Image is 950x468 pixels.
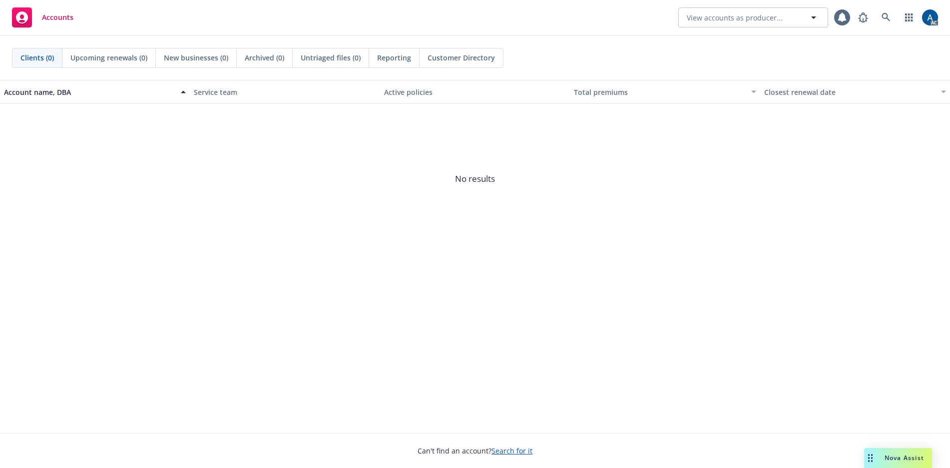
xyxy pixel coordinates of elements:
[380,80,570,104] button: Active policies
[70,52,147,63] span: Upcoming renewals (0)
[4,87,175,97] div: Account name, DBA
[876,7,896,27] a: Search
[491,446,532,456] a: Search for it
[853,7,873,27] a: Report a Bug
[678,7,828,27] button: View accounts as producer...
[885,454,924,462] span: Nova Assist
[428,52,495,63] span: Customer Directory
[574,87,745,97] div: Total premiums
[864,448,877,468] div: Drag to move
[764,87,935,97] div: Closest renewal date
[418,446,532,456] span: Can't find an account?
[20,52,54,63] span: Clients (0)
[164,52,228,63] span: New businesses (0)
[8,3,77,31] a: Accounts
[570,80,760,104] button: Total premiums
[42,13,73,21] span: Accounts
[922,9,938,25] img: photo
[301,52,361,63] span: Untriaged files (0)
[760,80,950,104] button: Closest renewal date
[384,87,566,97] div: Active policies
[190,80,380,104] button: Service team
[194,87,376,97] div: Service team
[377,52,411,63] span: Reporting
[864,448,932,468] button: Nova Assist
[245,52,284,63] span: Archived (0)
[899,7,919,27] a: Switch app
[687,12,783,23] span: View accounts as producer...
